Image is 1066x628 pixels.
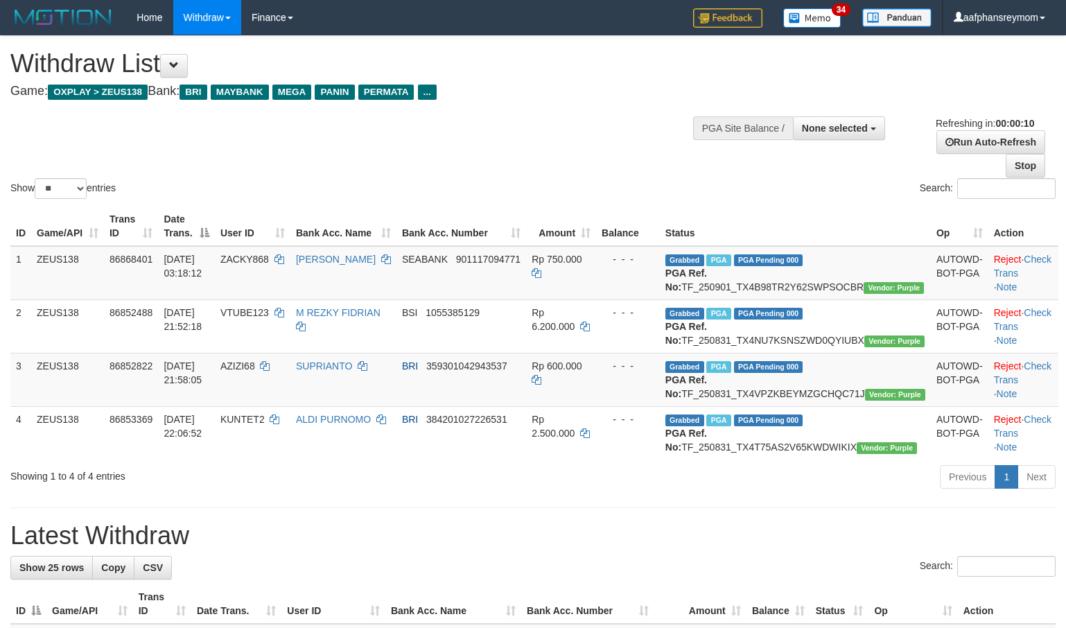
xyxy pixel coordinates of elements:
td: · · [988,406,1058,460]
th: Game/API: activate to sort column ascending [31,207,104,246]
span: Grabbed [665,308,704,320]
th: Bank Acc. Number: activate to sort column ascending [396,207,526,246]
h1: Latest Withdraw [10,522,1056,550]
th: ID [10,207,31,246]
div: - - - [602,412,654,426]
span: ZACKY868 [220,254,269,265]
span: Grabbed [665,361,704,373]
td: TF_250831_TX4VPZKBEYMZGCHQC71J [660,353,931,406]
span: 86852822 [110,360,152,372]
td: 1 [10,246,31,300]
input: Search: [957,556,1056,577]
th: Bank Acc. Number: activate to sort column ascending [521,584,654,624]
b: PGA Ref. No: [665,321,707,346]
b: PGA Ref. No: [665,374,707,399]
th: Bank Acc. Name: activate to sort column ascending [385,584,521,624]
td: TF_250831_TX4NU7KSNSZWD0QYIUBX [660,299,931,353]
a: Note [997,388,1017,399]
a: Note [997,335,1017,346]
a: 1 [995,465,1018,489]
th: Game/API: activate to sort column ascending [46,584,133,624]
img: Button%20Memo.svg [783,8,841,28]
div: - - - [602,359,654,373]
span: [DATE] 21:52:18 [164,307,202,332]
span: Marked by aafsolysreylen [706,308,731,320]
td: · · [988,353,1058,406]
span: Show 25 rows [19,562,84,573]
span: Marked by aaftrukkakada [706,254,731,266]
span: Vendor URL: https://trx4.1velocity.biz [864,282,924,294]
td: TF_250901_TX4B98TR2Y62SWPSOCBR [660,246,931,300]
th: Status: activate to sort column ascending [810,584,869,624]
a: SUPRIANTO [296,360,352,372]
a: Check Trans [994,360,1051,385]
span: VTUBE123 [220,307,269,318]
td: ZEUS138 [31,299,104,353]
td: ZEUS138 [31,246,104,300]
th: Amount: activate to sort column ascending [654,584,746,624]
td: AUTOWD-BOT-PGA [931,406,988,460]
a: Show 25 rows [10,556,93,579]
td: AUTOWD-BOT-PGA [931,246,988,300]
th: Date Trans.: activate to sort column descending [158,207,214,246]
span: 86852488 [110,307,152,318]
td: 4 [10,406,31,460]
span: Rp 600.000 [532,360,582,372]
span: AZIZI68 [220,360,255,372]
span: BSI [402,307,418,318]
span: MEGA [272,85,312,100]
th: Amount: activate to sort column ascending [526,207,596,246]
th: Op: activate to sort column ascending [868,584,957,624]
span: [DATE] 22:06:52 [164,414,202,439]
span: PGA Pending [734,415,803,426]
input: Search: [957,178,1056,199]
a: Check Trans [994,254,1051,279]
span: CSV [143,562,163,573]
a: [PERSON_NAME] [296,254,376,265]
img: MOTION_logo.png [10,7,116,28]
span: Copy 384201027226531 to clipboard [426,414,507,425]
span: Vendor URL: https://trx4.1velocity.biz [857,442,917,454]
th: Action [988,207,1058,246]
span: [DATE] 21:58:05 [164,360,202,385]
a: Previous [940,465,995,489]
th: Action [958,584,1056,624]
a: Reject [994,254,1022,265]
th: Trans ID: activate to sort column ascending [104,207,159,246]
a: Reject [994,414,1022,425]
div: PGA Site Balance / [693,116,793,140]
label: Search: [920,556,1056,577]
th: Balance [596,207,660,246]
td: AUTOWD-BOT-PGA [931,299,988,353]
label: Show entries [10,178,116,199]
span: MAYBANK [211,85,269,100]
th: ID: activate to sort column descending [10,584,46,624]
span: Rp 2.500.000 [532,414,575,439]
th: User ID: activate to sort column ascending [281,584,385,624]
b: PGA Ref. No: [665,428,707,453]
strong: 00:00:10 [995,118,1034,129]
td: · · [988,246,1058,300]
a: M REZKY FIDRIAN [296,307,381,318]
a: Note [997,442,1017,453]
span: None selected [802,123,868,134]
a: Note [997,281,1017,293]
span: Copy 901117094771 to clipboard [456,254,521,265]
span: BRI [180,85,207,100]
span: [DATE] 03:18:12 [164,254,202,279]
img: panduan.png [862,8,932,27]
span: PERMATA [358,85,414,100]
a: Copy [92,556,134,579]
th: Op: activate to sort column ascending [931,207,988,246]
th: Balance: activate to sort column ascending [746,584,810,624]
span: KUNTET2 [220,414,265,425]
span: Copy 1055385129 to clipboard [426,307,480,318]
button: None selected [793,116,885,140]
span: Vendor URL: https://trx4.1velocity.biz [864,335,925,347]
a: Stop [1006,154,1045,177]
td: 3 [10,353,31,406]
span: PGA Pending [734,254,803,266]
a: Next [1017,465,1056,489]
span: BRI [402,414,418,425]
span: 86853369 [110,414,152,425]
